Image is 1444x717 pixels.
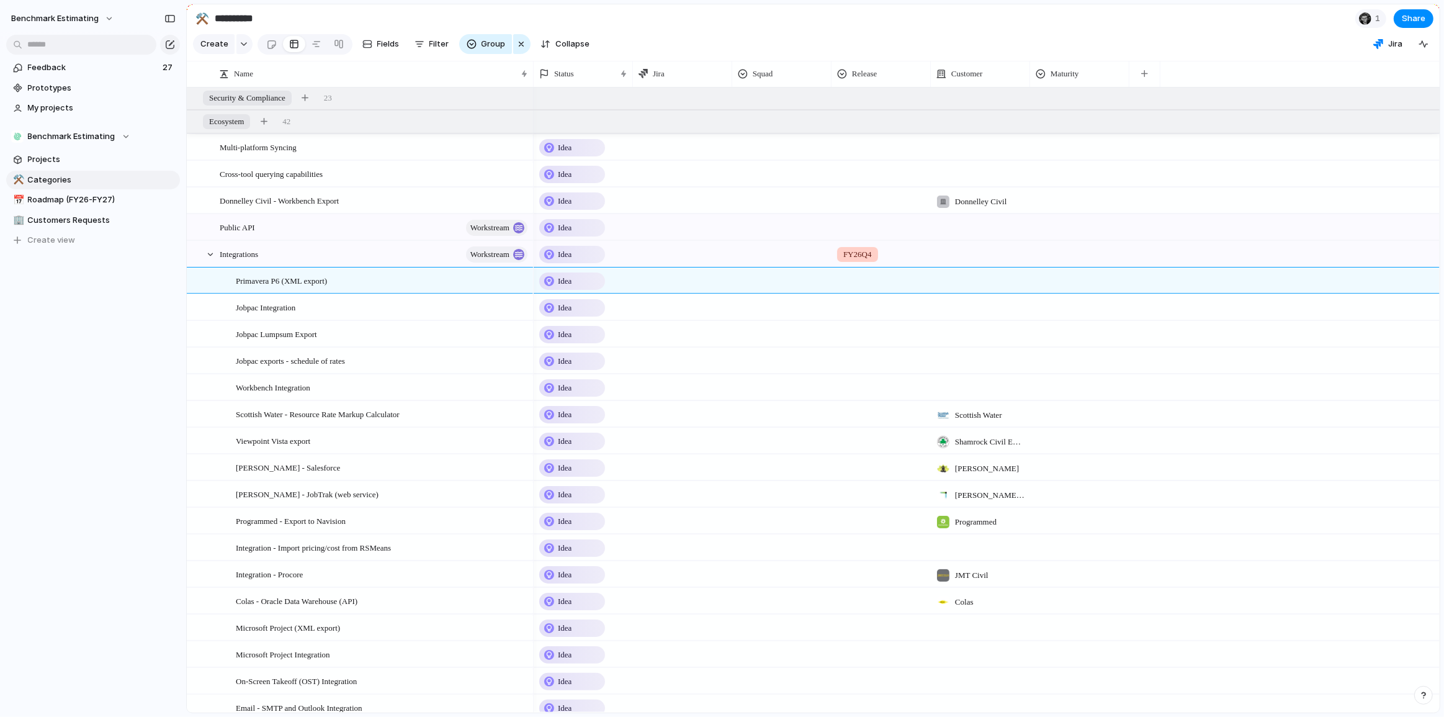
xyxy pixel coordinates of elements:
span: Idea [558,569,572,581]
span: Scottish Water [955,409,1002,422]
button: Workstream [466,220,527,236]
a: 📅Roadmap (FY26-FY27) [6,191,180,209]
a: Prototypes [6,79,180,97]
span: Idea [558,489,572,501]
button: Benchmark Estimating [6,9,120,29]
span: Prototypes [28,82,176,94]
span: [PERSON_NAME] - JobTrak (web service) [236,487,379,501]
span: Idea [558,542,572,554]
button: ⚒️ [11,174,24,186]
button: Share [1394,9,1433,28]
span: Workstream [470,246,509,263]
span: Ecosystem [209,115,244,128]
span: Workbench Integration [236,380,310,394]
button: Group [459,34,512,54]
span: Status [554,68,574,80]
span: Public API [220,220,255,234]
span: Colas [955,596,974,608]
span: Scottish Water - Resource Rate Markup Calculator [236,407,400,421]
div: ⚒️ [13,173,22,187]
span: Idea [558,435,572,448]
button: Benchmark Estimating [6,127,180,146]
span: Benchmark Estimating [11,12,99,25]
span: Multi-platform Syncing [220,140,297,154]
span: Programmed [955,516,997,528]
span: Microsoft Project Integration [236,647,330,661]
button: Collapse [536,34,594,54]
span: Customers Requests [28,214,176,227]
span: Idea [558,275,572,287]
span: Jira [653,68,665,80]
span: [PERSON_NAME] [955,462,1019,475]
span: Release [852,68,877,80]
button: Create [193,34,235,54]
span: Donnelley Civil [955,196,1007,208]
a: Projects [6,150,180,169]
span: Jobpac Lumpsum Export [236,327,317,341]
span: Idea [558,302,572,314]
span: Squad [753,68,773,80]
span: Maturity [1051,68,1079,80]
button: Workstream [466,246,527,263]
span: 27 [163,61,175,74]
span: Shamrock Civil Engineering [955,436,1025,448]
span: Idea [558,515,572,528]
a: ⚒️Categories [6,171,180,189]
span: Create [200,38,228,50]
span: Collapse [555,38,590,50]
span: Programmed - Export to Navision [236,513,346,528]
span: Jobpac Integration [236,300,295,314]
span: 23 [324,92,332,104]
button: Jira [1368,35,1407,53]
div: 🏢Customers Requests [6,211,180,230]
span: Fields [377,38,400,50]
span: FY26Q4 [843,248,872,261]
button: 🏢 [11,214,24,227]
span: 1 [1375,12,1384,25]
a: My projects [6,99,180,117]
span: Customer [951,68,983,80]
span: Integrations [220,246,258,261]
span: Viewpoint Vista export [236,433,310,448]
span: Idea [558,142,572,154]
span: Share [1402,12,1425,25]
span: Idea [558,702,572,715]
span: Jira [1388,38,1402,50]
span: Feedback [28,61,159,74]
span: Primavera P6 (XML export) [236,273,327,287]
span: Idea [558,622,572,634]
button: Fields [357,34,405,54]
span: Categories [28,174,176,186]
button: Filter [410,34,454,54]
span: Create view [28,234,76,246]
span: On-Screen Takeoff (OST) Integration [236,674,357,688]
div: ⚒️ [195,10,209,27]
span: [PERSON_NAME] - Salesforce [236,460,340,474]
span: Idea [558,462,572,474]
span: Idea [558,649,572,661]
span: Integration - Procore [236,567,303,581]
span: Colas - Oracle Data Warehouse (API) [236,593,357,608]
span: Idea [558,675,572,688]
span: Roadmap (FY26-FY27) [28,194,176,206]
span: Donnelley Civil - Workbench Export [220,193,339,207]
span: Idea [558,382,572,394]
span: 42 [282,115,290,128]
span: Idea [558,595,572,608]
span: Idea [558,168,572,181]
span: JMT Civil [955,569,989,582]
div: 📅 [13,193,22,207]
span: Cross-tool querying capabilities [220,166,323,181]
span: Group [482,38,506,50]
span: Idea [558,195,572,207]
span: Idea [558,408,572,421]
span: Workstream [470,219,509,237]
span: Idea [558,248,572,261]
span: Name [234,68,253,80]
span: Integration - Import pricing/cost from RSMeans [236,540,391,554]
span: [PERSON_NAME] Group [955,489,1025,502]
span: Jobpac exports - schedule of rates [236,353,345,368]
div: 🏢 [13,213,22,227]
